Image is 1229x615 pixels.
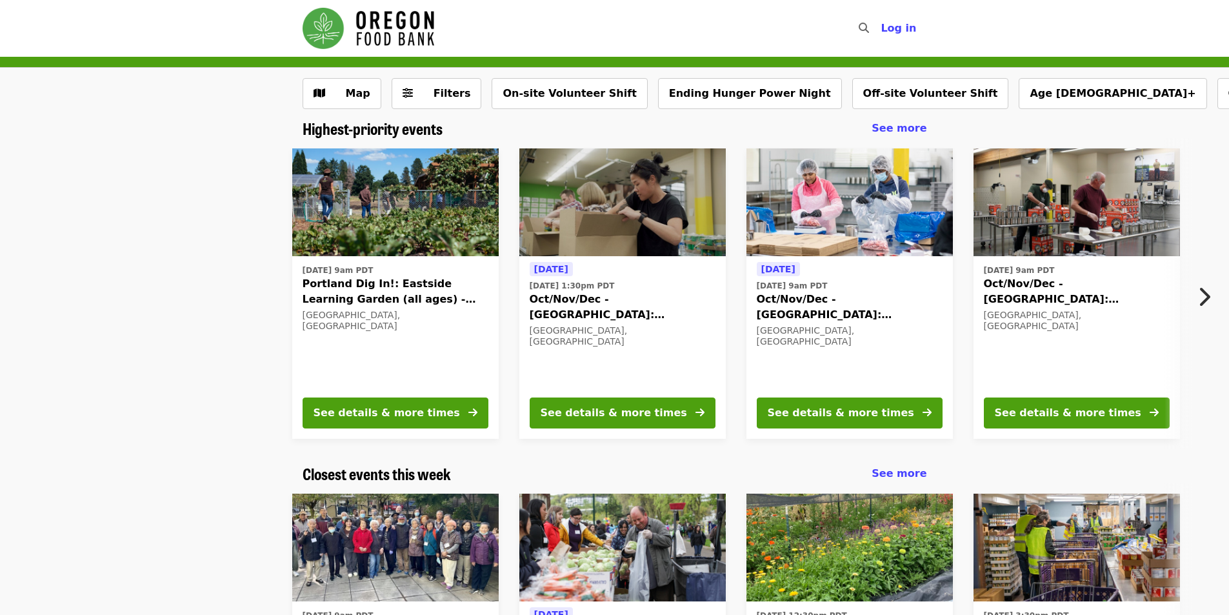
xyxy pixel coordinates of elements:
time: [DATE] 9am PDT [984,265,1055,276]
a: See details for "Portland Dig In!: Eastside Learning Garden (all ages) - Aug/Sept/Oct" [292,148,499,439]
span: Highest-priority events [303,117,443,139]
div: [GEOGRAPHIC_DATA], [GEOGRAPHIC_DATA] [303,310,488,332]
img: Unity Farm Fall Work Party organized by Oregon Food Bank [746,494,953,602]
span: Oct/Nov/Dec - [GEOGRAPHIC_DATA]: Repack/Sort (age [DEMOGRAPHIC_DATA]+) [984,276,1170,307]
button: See details & more times [984,398,1170,428]
i: arrow-right icon [1150,407,1159,419]
span: Log in [881,22,916,34]
button: See details & more times [757,398,943,428]
img: Oct/Nov/Dec - Portland: Repack/Sort (age 8+) organized by Oregon Food Bank [519,148,726,257]
a: See details for "Oct/Nov/Dec - Beaverton: Repack/Sort (age 10+)" [746,148,953,439]
a: See more [872,121,926,136]
button: Ending Hunger Power Night [658,78,842,109]
span: See more [872,467,926,479]
span: See more [872,122,926,134]
button: On-site Volunteer Shift [492,78,647,109]
a: Closest events this week [303,465,451,483]
span: [DATE] [761,264,795,274]
span: Closest events this week [303,462,451,485]
div: See details & more times [541,405,687,421]
img: Oct/Nov/Dec - Beaverton: Repack/Sort (age 10+) organized by Oregon Food Bank [746,148,953,257]
a: See more [872,466,926,481]
time: [DATE] 9am PDT [757,280,828,292]
img: Oct/Nov/Dec - Portland: Repack/Sort (age 16+) organized by Oregon Food Bank [974,148,1180,257]
button: Filters (0 selected) [392,78,482,109]
span: Filters [434,87,471,99]
a: Highest-priority events [303,119,443,138]
i: arrow-right icon [695,407,704,419]
img: PSU South Park Blocks - Free Food Market (16+) organized by Oregon Food Bank [519,494,726,602]
button: Show map view [303,78,381,109]
span: [DATE] [534,264,568,274]
div: See details & more times [995,405,1141,421]
span: Map [346,87,370,99]
img: Northeast Emergency Food Program - Partner Agency Support organized by Oregon Food Bank [974,494,1180,602]
div: [GEOGRAPHIC_DATA], [GEOGRAPHIC_DATA] [530,325,715,347]
div: Closest events this week [292,465,937,483]
button: Off-site Volunteer Shift [852,78,1009,109]
a: See details for "Oct/Nov/Dec - Portland: Repack/Sort (age 16+)" [974,148,1180,439]
button: See details & more times [530,398,715,428]
span: Oct/Nov/Dec - [GEOGRAPHIC_DATA]: Repack/Sort (age [DEMOGRAPHIC_DATA]+) [757,292,943,323]
div: Highest-priority events [292,119,937,138]
img: Clay Street Table Food Pantry- Free Food Market organized by Oregon Food Bank [292,494,499,602]
span: Oct/Nov/Dec - [GEOGRAPHIC_DATA]: Repack/Sort (age [DEMOGRAPHIC_DATA]+) [530,292,715,323]
span: Portland Dig In!: Eastside Learning Garden (all ages) - Aug/Sept/Oct [303,276,488,307]
input: Search [877,13,887,44]
div: [GEOGRAPHIC_DATA], [GEOGRAPHIC_DATA] [984,310,1170,332]
button: Next item [1186,279,1229,315]
button: Age [DEMOGRAPHIC_DATA]+ [1019,78,1206,109]
button: Log in [870,15,926,41]
i: arrow-right icon [468,407,477,419]
img: Oregon Food Bank - Home [303,8,434,49]
button: See details & more times [303,398,488,428]
div: See details & more times [768,405,914,421]
div: [GEOGRAPHIC_DATA], [GEOGRAPHIC_DATA] [757,325,943,347]
i: search icon [859,22,869,34]
img: Portland Dig In!: Eastside Learning Garden (all ages) - Aug/Sept/Oct organized by Oregon Food Bank [292,148,499,257]
a: See details for "Oct/Nov/Dec - Portland: Repack/Sort (age 8+)" [519,148,726,439]
i: sliders-h icon [403,87,413,99]
time: [DATE] 9am PDT [303,265,374,276]
i: chevron-right icon [1197,285,1210,309]
i: map icon [314,87,325,99]
time: [DATE] 1:30pm PDT [530,280,615,292]
div: See details & more times [314,405,460,421]
i: arrow-right icon [923,407,932,419]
